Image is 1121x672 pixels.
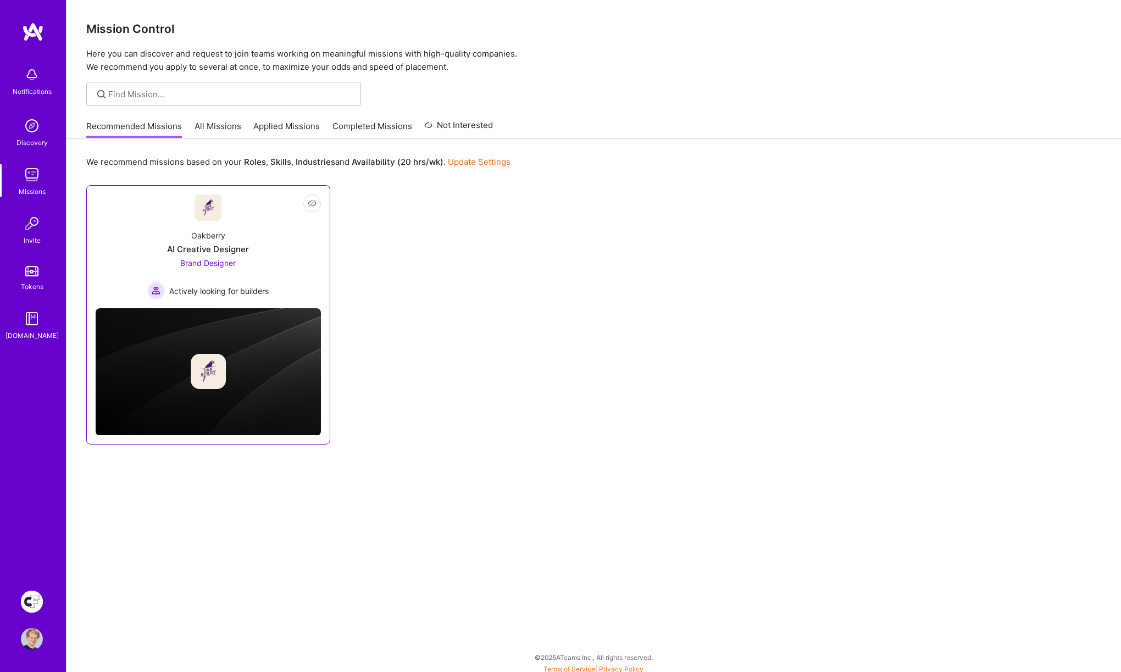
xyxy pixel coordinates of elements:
a: Applied Missions [253,120,320,138]
b: Roles [244,157,266,167]
div: [DOMAIN_NAME] [5,330,59,341]
div: Tokens [21,281,43,292]
a: Update Settings [448,157,510,167]
img: bell [21,64,43,86]
span: Actively looking for builders [169,285,269,297]
span: Brand Designer [180,258,236,268]
a: Company LogoOakberryAI Creative DesignerBrand Designer Actively looking for buildersActively look... [96,195,321,299]
div: Invite [24,235,41,246]
a: Not Interested [424,119,493,138]
img: guide book [21,308,43,330]
img: tokens [25,266,38,276]
img: Creative Fabrica Project Team [21,591,43,613]
b: Skills [270,157,291,167]
a: Creative Fabrica Project Team [18,591,46,613]
img: logo [22,22,44,42]
i: icon SearchGrey [95,88,108,101]
img: Actively looking for builders [147,282,165,299]
b: Availability (20 hrs/wk) [352,157,443,167]
p: We recommend missions based on your , , and . [86,156,510,168]
img: Company Logo [195,195,221,221]
b: Industries [296,157,335,167]
input: Find Mission... [108,88,353,100]
i: icon EyeClosed [308,199,317,208]
img: User Avatar [21,628,43,650]
a: Recommended Missions [86,120,182,138]
img: teamwork [21,164,43,186]
p: Here you can discover and request to join teams working on meaningful missions with high-quality ... [86,47,1101,74]
img: Company logo [191,354,226,389]
img: discovery [21,115,43,137]
div: AI Creative Designer [167,243,249,255]
a: Completed Missions [332,120,412,138]
div: Oakberry [191,230,225,241]
img: cover [96,308,321,436]
div: © 2025 ATeams Inc., All rights reserved. [66,643,1121,671]
a: User Avatar [18,628,46,650]
img: Invite [21,213,43,235]
a: All Missions [195,120,241,138]
h3: Mission Control [86,22,1101,36]
div: Missions [19,186,46,197]
div: Notifications [13,86,52,97]
div: Discovery [16,137,48,148]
